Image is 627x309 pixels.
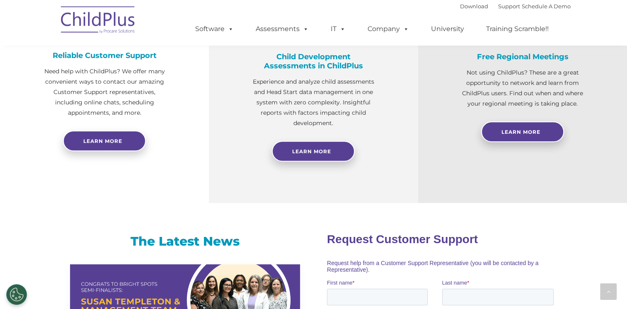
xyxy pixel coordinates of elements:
a: Learn More [272,141,355,162]
a: Assessments [247,21,317,37]
p: Need help with ChildPlus? We offer many convenient ways to contact our amazing Customer Support r... [41,66,167,118]
a: Training Scramble!! [478,21,557,37]
a: Download [460,3,488,10]
a: Company [359,21,417,37]
span: Learn More [501,129,540,135]
a: Schedule A Demo [522,3,571,10]
p: Experience and analyze child assessments and Head Start data management in one system with zero c... [250,77,376,128]
a: Learn more [63,130,146,151]
img: ChildPlus by Procare Solutions [57,0,140,42]
a: Learn More [481,121,564,142]
span: Learn more [83,138,122,144]
span: Phone number [115,89,150,95]
p: Not using ChildPlus? These are a great opportunity to network and learn from ChildPlus users. Fin... [460,68,586,109]
a: IT [322,21,354,37]
span: Learn More [292,148,331,154]
iframe: Chat Widget [492,220,627,309]
h3: The Latest News [70,233,300,250]
h4: Child Development Assessments in ChildPlus [250,52,376,70]
a: University [423,21,472,37]
a: Software [187,21,242,37]
h4: Reliable Customer Support [41,51,167,60]
a: Support [498,3,520,10]
font: | [460,3,571,10]
button: Cookies Settings [6,284,27,305]
h4: Free Regional Meetings [460,52,586,61]
span: Last name [115,55,140,61]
